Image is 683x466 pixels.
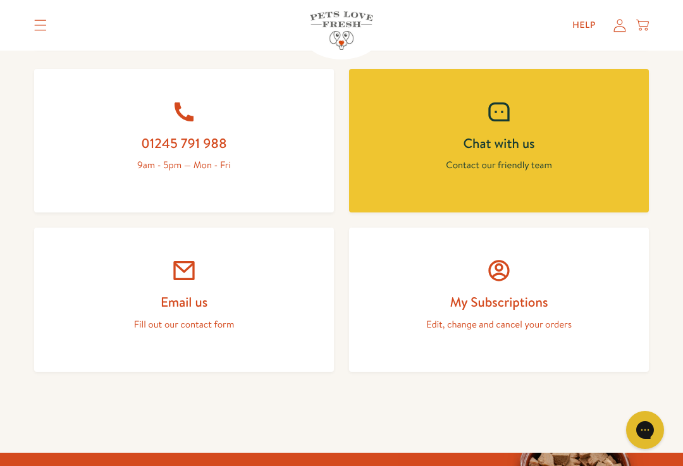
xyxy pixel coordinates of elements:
img: Pets Love Fresh [310,11,373,50]
h2: Chat with us [379,135,618,152]
h2: My Subscriptions [379,293,618,310]
a: Chat with us Contact our friendly team [349,69,649,213]
p: Contact our friendly team [379,157,618,173]
a: Email us Fill out our contact form [34,228,334,372]
a: My Subscriptions Edit, change and cancel your orders [349,228,649,372]
a: 01245 791 988 9am - 5pm — Mon - Fri [34,69,334,213]
iframe: Gorgias live chat messenger [620,407,670,453]
a: Help [562,13,606,38]
h2: Email us [65,293,304,310]
p: 9am - 5pm — Mon - Fri [65,157,304,173]
summary: Translation missing: en.sections.header.menu [24,9,57,41]
p: Edit, change and cancel your orders [379,316,618,333]
p: Fill out our contact form [65,316,304,333]
h2: 01245 791 988 [65,135,304,152]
